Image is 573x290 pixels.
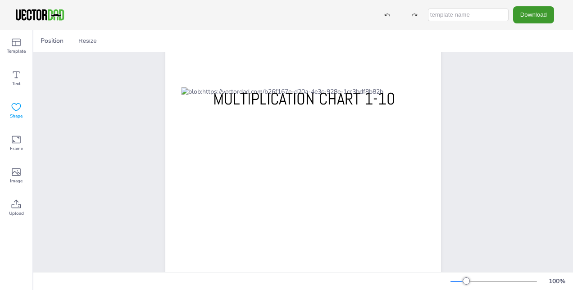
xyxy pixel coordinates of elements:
button: Resize [75,34,100,48]
span: Frame [10,145,23,152]
span: Shape [10,113,23,120]
span: Template [7,48,26,55]
img: VectorDad-1.png [14,8,65,22]
span: Position [39,36,65,45]
button: Download [513,6,554,23]
span: Upload [9,210,24,217]
span: Image [10,177,23,185]
span: MULTIPLICATION CHART 1-10 [213,88,395,109]
input: template name [428,9,509,21]
span: Text [12,80,21,87]
div: 100 % [546,277,568,285]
